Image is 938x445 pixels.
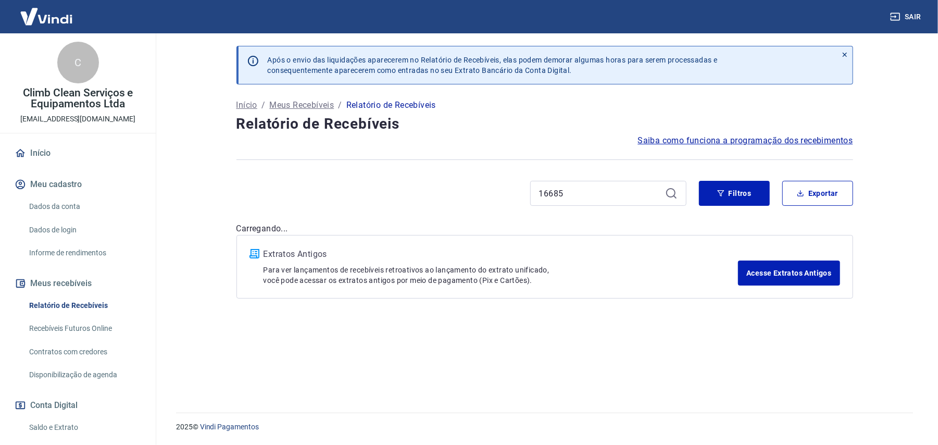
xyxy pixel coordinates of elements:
a: Relatório de Recebíveis [25,295,143,316]
p: Carregando... [236,222,853,235]
a: Disponibilização de agenda [25,364,143,386]
a: Dados de login [25,219,143,241]
img: Vindi [12,1,80,32]
button: Exportar [782,181,853,206]
h4: Relatório de Recebíveis [236,114,853,134]
a: Acesse Extratos Antigos [738,261,840,286]
a: Saldo e Extrato [25,417,143,438]
button: Meu cadastro [12,173,143,196]
button: Sair [888,7,926,27]
p: Climb Clean Serviços e Equipamentos Ltda [8,88,147,109]
div: C [57,42,99,83]
p: Após o envio das liquidações aparecerem no Relatório de Recebíveis, elas podem demorar algumas ho... [268,55,718,76]
p: 2025 © [176,422,913,432]
a: Informe de rendimentos [25,242,143,264]
a: Vindi Pagamentos [200,423,259,431]
a: Saiba como funciona a programação dos recebimentos [638,134,853,147]
p: Extratos Antigos [264,248,739,261]
p: / [261,99,265,112]
p: [EMAIL_ADDRESS][DOMAIN_NAME] [20,114,135,125]
input: Busque pelo número do pedido [539,186,661,201]
a: Início [12,142,143,165]
p: / [338,99,342,112]
a: Recebíveis Futuros Online [25,318,143,339]
a: Meus Recebíveis [269,99,334,112]
a: Início [236,99,257,112]
p: Relatório de Recebíveis [346,99,436,112]
a: Dados da conta [25,196,143,217]
img: ícone [249,249,259,258]
button: Filtros [699,181,770,206]
p: Para ver lançamentos de recebíveis retroativos ao lançamento do extrato unificado, você pode aces... [264,265,739,286]
button: Conta Digital [12,394,143,417]
button: Meus recebíveis [12,272,143,295]
a: Contratos com credores [25,341,143,363]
